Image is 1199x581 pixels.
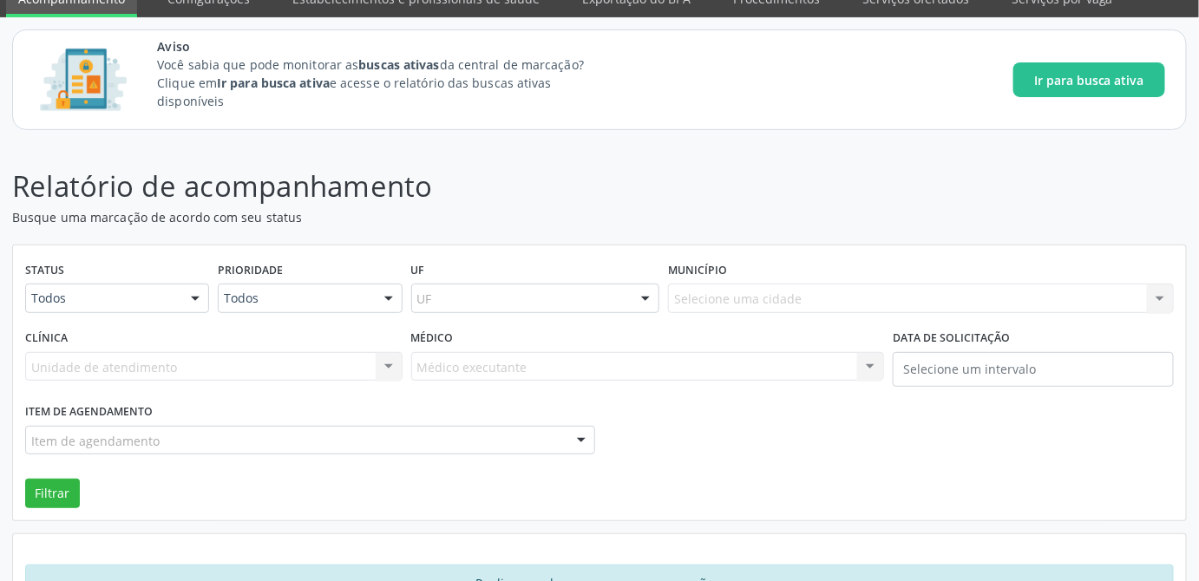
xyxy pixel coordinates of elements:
[1034,71,1144,89] span: Ir para busca ativa
[157,55,616,110] p: Você sabia que pode monitorar as da central de marcação? Clique em e acesse o relatório das busca...
[25,399,153,426] label: Item de agendamento
[411,258,425,284] label: UF
[358,56,439,73] strong: buscas ativas
[12,165,835,208] p: Relatório de acompanhamento
[31,432,160,450] span: Item de agendamento
[893,352,1174,387] input: Selecione um intervalo
[34,41,133,119] img: Imagem de CalloutCard
[668,258,727,284] label: Município
[217,75,330,91] strong: Ir para busca ativa
[25,258,64,284] label: Status
[893,325,1010,352] label: Data de Solicitação
[224,290,366,307] span: Todos
[1013,62,1165,97] button: Ir para busca ativa
[12,208,835,226] p: Busque uma marcação de acordo com seu status
[157,37,616,55] span: Aviso
[218,258,283,284] label: Prioridade
[31,290,174,307] span: Todos
[25,325,68,352] label: Clínica
[417,290,432,308] span: UF
[25,479,80,508] button: Filtrar
[411,325,454,352] label: Médico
